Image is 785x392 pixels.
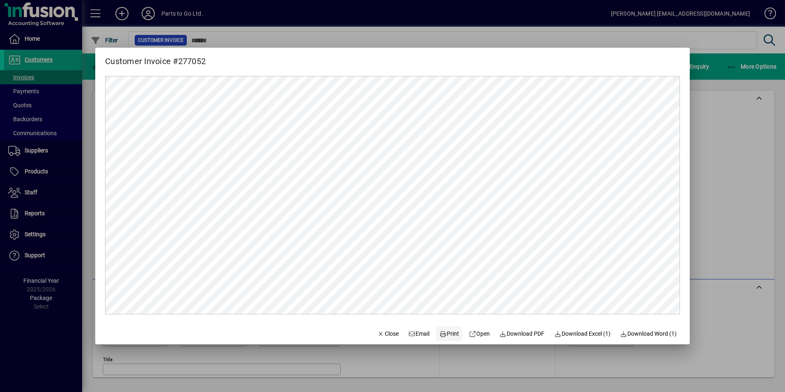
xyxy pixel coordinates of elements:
button: Download Word (1) [617,326,680,341]
button: Close [374,326,402,341]
h2: Customer Invoice #277052 [95,48,216,68]
span: Download Word (1) [620,330,677,338]
button: Download Excel (1) [551,326,614,341]
span: Close [377,330,399,338]
span: Open [469,330,490,338]
span: Email [409,330,430,338]
button: Print [436,326,462,341]
span: Download Excel (1) [554,330,611,338]
span: Download PDF [500,330,545,338]
button: Email [405,326,433,341]
a: Download PDF [496,326,548,341]
a: Open [466,326,493,341]
span: Print [439,330,459,338]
